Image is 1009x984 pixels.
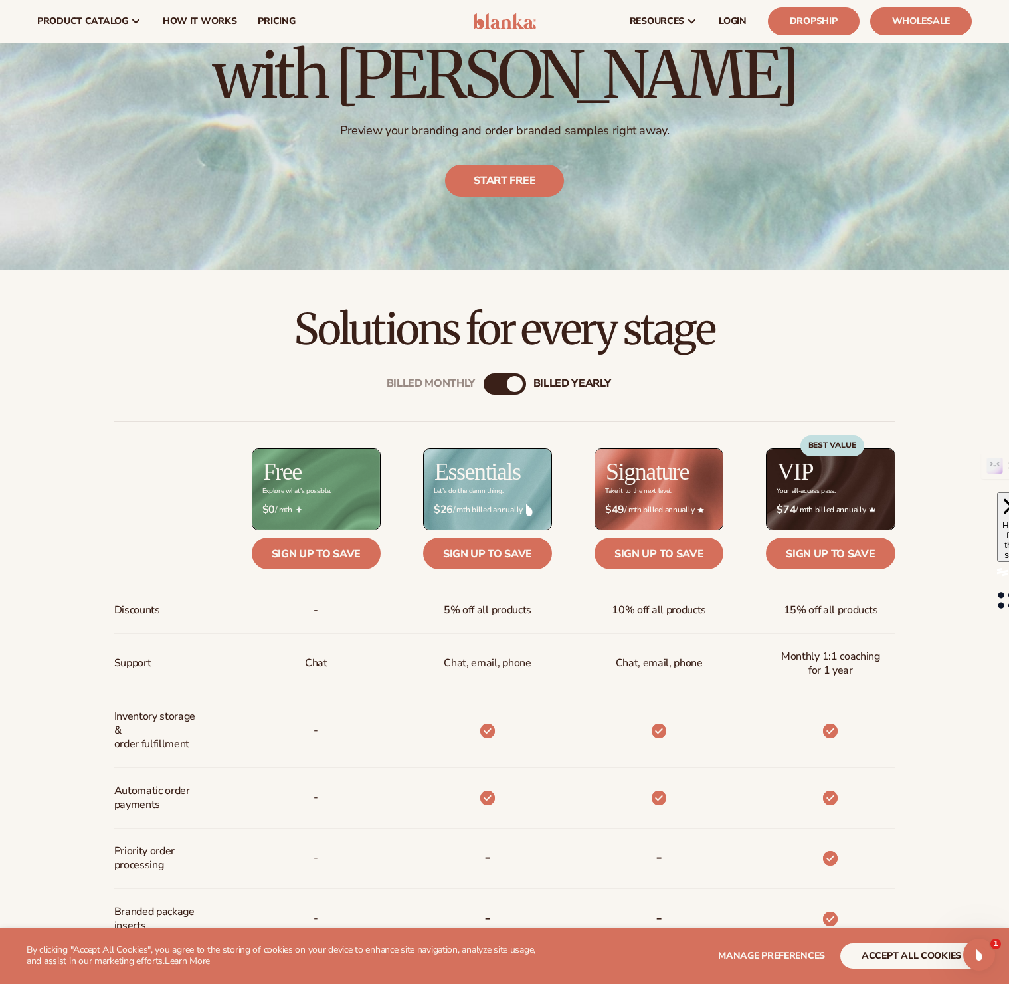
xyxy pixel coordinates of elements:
[473,13,536,29] img: logo
[777,644,884,683] span: Monthly 1:1 coaching for 1 year
[533,377,611,390] div: billed Yearly
[718,949,825,962] span: Manage preferences
[840,943,982,969] button: accept all cookies
[768,7,860,35] a: Dropship
[314,718,318,743] p: -
[777,504,796,516] strong: $74
[252,538,381,569] a: Sign up to save
[423,538,552,569] a: Sign up to save
[434,460,521,484] h2: Essentials
[445,165,564,197] a: Start free
[114,704,203,756] span: Inventory storage & order fulfillment
[963,939,995,971] iframe: Intercom live chat
[114,839,203,878] span: Priority order processing
[777,488,835,495] div: Your all-access pass.
[37,16,128,27] span: product catalog
[595,449,723,530] img: Signature_BG_eeb718c8-65ac-49e3-a4e5-327c6aa73146.jpg
[314,906,318,931] span: -
[777,504,884,516] span: / mth billed annually
[605,504,713,516] span: / mth billed annually
[252,449,380,530] img: free_bg.png
[262,504,275,516] strong: $0
[444,651,531,676] p: Chat, email, phone
[869,506,875,513] img: Crown_2d87c031-1b5a-4345-8312-a4356ddcde98.png
[314,785,318,810] span: -
[114,779,203,817] span: Automatic order payments
[434,488,503,495] div: Let’s do the damn thing.
[258,16,295,27] span: pricing
[656,846,662,868] b: -
[697,507,704,513] img: Star_6.png
[114,651,151,676] span: Support
[718,943,825,969] button: Manage preferences
[262,488,331,495] div: Explore what's possible.
[630,16,684,27] span: resources
[656,907,662,928] b: -
[784,598,878,623] span: 15% off all products
[766,538,895,569] a: Sign up to save
[27,945,549,967] p: By clicking "Accept All Cookies", you agree to the storing of cookies on your device to enhance s...
[870,7,972,35] a: Wholesale
[263,460,302,484] h2: Free
[595,538,723,569] a: Sign up to save
[165,955,210,967] a: Learn More
[800,435,864,456] div: BEST VALUE
[605,488,672,495] div: Take it to the next level.
[163,16,237,27] span: How It Works
[484,907,491,928] b: -
[434,504,541,516] span: / mth billed annually
[990,939,1001,949] span: 1
[612,598,706,623] span: 10% off all products
[526,504,533,516] img: drop.png
[777,460,813,484] h2: VIP
[767,449,894,530] img: VIP_BG_199964bd-3653-43bc-8a67-789d2d7717b9.jpg
[484,846,491,868] b: -
[262,504,370,516] span: / mth
[114,598,160,623] span: Discounts
[114,900,203,938] span: Branded package inserts
[606,460,689,484] h2: Signature
[296,506,302,513] img: Free_Icon_bb6e7c7e-73f8-44bd-8ed0-223ea0fc522e.png
[314,598,318,623] span: -
[719,16,747,27] span: LOGIN
[434,504,453,516] strong: $26
[305,651,327,676] p: Chat
[605,504,624,516] strong: $49
[213,123,797,138] p: Preview your branding and order branded samples right away.
[444,598,531,623] span: 5% off all products
[37,307,972,351] h2: Solutions for every stage
[424,449,551,530] img: Essentials_BG_9050f826-5aa9-47d9-a362-757b82c62641.jpg
[387,377,476,390] div: Billed Monthly
[616,651,703,676] span: Chat, email, phone
[314,846,318,870] span: -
